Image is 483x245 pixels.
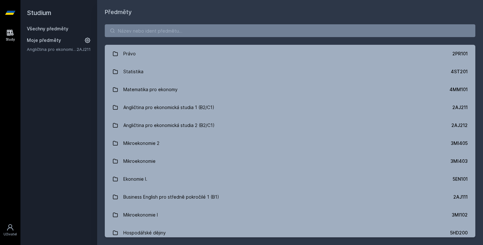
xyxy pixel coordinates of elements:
[123,119,215,132] div: Angličtina pro ekonomická studia 2 (B2/C1)
[453,194,468,200] div: 2AJ111
[1,26,19,45] a: Study
[105,188,475,206] a: Business English pro středně pokročilé 1 (B1) 2AJ111
[105,206,475,224] a: Mikroekonomie I 3MI102
[123,101,214,114] div: Angličtina pro ekonomická studia 1 (B2/C1)
[450,158,468,164] div: 3MI403
[105,116,475,134] a: Angličtina pro ekonomická studia 2 (B2/C1) 2AJ212
[123,155,156,168] div: Mikroekonomie
[27,37,61,43] span: Moje předměty
[123,226,166,239] div: Hospodářské dějiny
[105,45,475,63] a: Právo 2PR101
[105,24,475,37] input: Název nebo ident předmětu…
[123,47,136,60] div: Právo
[451,140,468,146] div: 3MI405
[105,63,475,81] a: Statistika 4ST201
[105,81,475,99] a: Matematika pro ekonomy 4MM101
[123,83,178,96] div: Matematika pro ekonomy
[105,99,475,116] a: Angličtina pro ekonomická studia 1 (B2/C1) 2AJ211
[450,230,468,236] div: 5HD200
[123,137,159,150] div: Mikroekonomie 2
[1,220,19,240] a: Uživatel
[105,170,475,188] a: Ekonomie I. 5EN101
[105,134,475,152] a: Mikroekonomie 2 3MI405
[123,65,143,78] div: Statistika
[27,26,68,31] a: Všechny předměty
[123,209,158,221] div: Mikroekonomie I
[453,176,468,182] div: 5EN101
[4,232,17,237] div: Uživatel
[451,122,468,129] div: 2AJ212
[452,212,468,218] div: 3MI102
[123,191,219,203] div: Business English pro středně pokročilé 1 (B1)
[123,173,147,186] div: Ekonomie I.
[77,47,91,52] a: 2AJ211
[449,86,468,93] div: 4MM101
[105,224,475,242] a: Hospodářské dějiny 5HD200
[105,8,475,17] h1: Předměty
[105,152,475,170] a: Mikroekonomie 3MI403
[452,51,468,57] div: 2PR101
[27,46,77,52] a: Angličtina pro ekonomická studia 1 (B2/C1)
[6,37,15,42] div: Study
[452,104,468,111] div: 2AJ211
[451,68,468,75] div: 4ST201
